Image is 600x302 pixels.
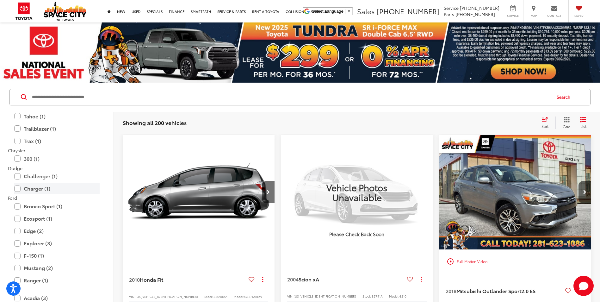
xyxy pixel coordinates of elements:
[541,123,548,129] span: Sort
[551,89,579,105] button: Search
[122,135,275,250] img: 2010 Honda Fit Base FWD
[8,165,22,171] span: Dodge
[122,135,275,249] div: 2010 Honda Fit Base 0
[362,294,372,299] span: Stock:
[287,276,404,283] a: 2004Scion xA
[460,5,499,11] span: [PHONE_NUMBER]
[421,277,422,282] span: dropdown dots
[14,213,100,224] label: Ecosport (1)
[14,262,100,274] label: Mustang (2)
[547,14,561,18] span: Contact
[262,181,275,203] button: Next image
[135,294,198,299] span: [US_VEHICLE_IDENTIFICATION_NUMBER]
[527,14,541,18] span: Map
[262,277,263,282] span: dropdown dots
[455,11,495,17] span: [PHONE_NUMBER]
[8,147,25,154] span: Chrysler
[299,275,319,283] span: Scion xA
[399,294,406,299] span: 6210
[31,90,551,105] input: Search by Make, Model, or Keyword
[389,294,399,299] span: Model:
[555,116,575,129] button: Grid View
[14,183,100,194] label: Charger (1)
[572,14,586,18] span: Saved
[372,294,383,299] span: 52791A
[345,9,345,14] span: ​
[281,135,433,249] a: VIEW_DETAILS
[234,294,244,299] span: Model:
[14,238,100,249] label: Explorer (3)
[573,276,594,296] button: Toggle Chat Window
[204,294,213,299] span: Stock:
[14,111,100,122] label: Tahoe (1)
[578,181,591,203] button: Next image
[377,6,439,16] span: [PHONE_NUMBER]
[129,276,246,283] a: 2010Honda Fit
[140,276,163,283] span: Honda Fit
[439,135,592,250] img: 2018 Mitsubishi Outlander Sport 2.0 ES 4x2
[123,119,187,126] span: Showing all 200 vehicles
[8,195,17,201] span: Ford
[573,276,594,296] svg: Start Chat
[439,135,592,249] a: 2018 Mitsubishi Outlander Sport 2.0 ES 4x22018 Mitsubishi Outlander Sport 2.0 ES 4x22018 Mitsubis...
[14,171,100,182] label: Challenger (1)
[122,135,275,249] a: 2010 Honda Fit Base FWD2010 Honda Fit Base FWD2010 Honda Fit Base FWD2010 Honda Fit Base FWD
[446,287,563,294] a: 2018Mitsubishi Outlander Sport2.0 ES
[444,5,459,11] span: Service
[129,294,135,299] span: VIN:
[44,1,86,21] img: Space City Toyota
[456,287,521,294] span: Mitsubishi Outlander Sport
[281,135,433,249] img: Vehicle Photos Unavailable Please Check Back Soon
[538,116,555,129] button: Select sort value
[444,11,454,17] span: Parts
[357,6,375,16] span: Sales
[14,201,100,212] label: Bronco Sport (1)
[257,274,268,285] button: Actions
[294,294,356,299] span: [US_VEHICLE_IDENTIFICATION_NUMBER]
[14,135,100,147] label: Trax (1)
[416,274,427,285] button: Actions
[575,116,591,129] button: List View
[14,153,100,164] label: 300 (1)
[213,294,227,299] span: 52690AA
[563,124,571,129] span: Grid
[506,14,520,18] span: Service
[446,287,456,294] span: 2018
[14,250,100,261] label: F-150 (1)
[521,287,535,294] span: 2.0 ES
[14,123,100,134] label: Trailblazer (1)
[14,225,100,236] label: Edge (2)
[14,275,100,286] label: Ranger (1)
[312,9,351,14] a: Select Language​
[244,294,262,299] span: GE8H2AEW
[287,294,294,299] span: VIN:
[347,9,351,14] span: ▼
[129,276,140,283] span: 2010
[580,123,586,129] span: List
[439,135,592,249] div: 2018 Mitsubishi Outlander Sport 2.0 ES 0
[312,9,343,14] span: Select Language
[287,275,299,283] span: 2004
